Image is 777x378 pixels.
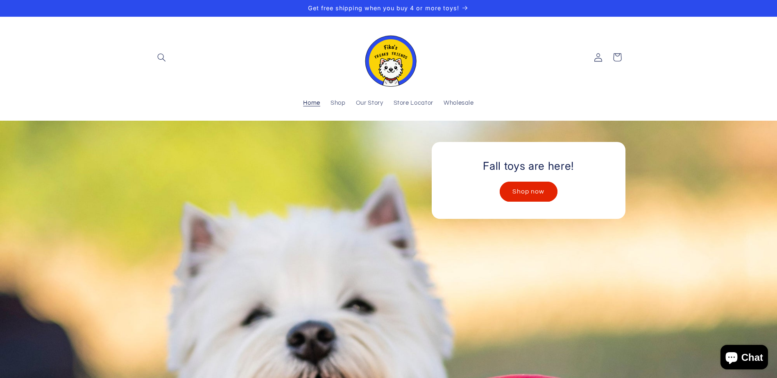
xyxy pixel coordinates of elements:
[325,94,351,112] a: Shop
[483,159,574,173] h2: Fall toys are here!
[303,99,320,107] span: Home
[388,94,438,112] a: Store Locator
[152,48,171,67] summary: Search
[351,94,388,112] a: Our Story
[438,94,479,112] a: Wholesale
[308,4,459,11] span: Get free shipping when you buy 4 or more toys!
[444,99,474,107] span: Wholesale
[499,182,557,202] a: Shop now
[718,345,770,371] inbox-online-store-chat: Shopify online store chat
[357,25,421,90] a: Fika's Freaky Friends
[331,99,346,107] span: Shop
[298,94,326,112] a: Home
[394,99,433,107] span: Store Locator
[360,28,417,87] img: Fika's Freaky Friends
[356,99,383,107] span: Our Story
